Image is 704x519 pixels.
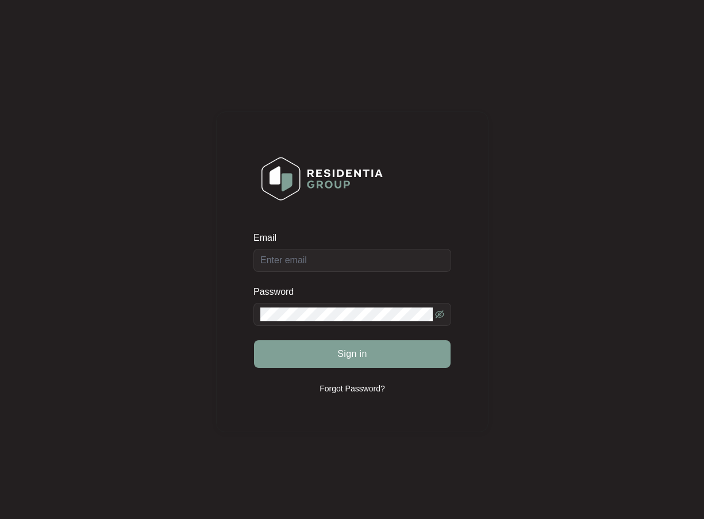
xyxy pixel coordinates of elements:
img: Login Logo [254,149,390,208]
input: Email [253,249,451,272]
span: Sign in [337,347,367,361]
label: Email [253,232,284,244]
input: Password [260,307,433,321]
span: eye-invisible [435,310,444,319]
p: Forgot Password? [320,383,385,394]
label: Password [253,286,302,298]
button: Sign in [254,340,451,368]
